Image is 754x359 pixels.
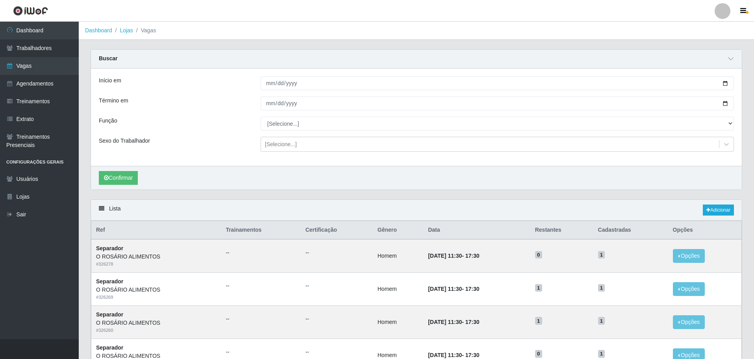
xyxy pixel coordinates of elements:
time: 17:30 [465,286,480,292]
th: Opções [668,221,742,240]
div: Lista [91,200,742,221]
ul: -- [306,315,368,323]
th: Trainamentos [221,221,300,240]
td: Homem [373,239,423,272]
time: 17:30 [465,253,480,259]
img: CoreUI Logo [13,6,48,16]
ul: -- [306,249,368,257]
ul: -- [306,348,368,356]
strong: Separador [96,278,123,285]
button: Opções [673,315,705,329]
div: # 326260 [96,327,216,334]
th: Certificação [301,221,373,240]
strong: - [428,253,479,259]
button: Confirmar [99,171,138,185]
div: O ROSÁRIO ALIMENTOS [96,253,216,261]
strong: - [428,352,479,358]
time: 17:30 [465,319,480,325]
span: 0 [535,251,542,259]
time: [DATE] 11:30 [428,286,462,292]
td: Homem [373,305,423,339]
label: Término em [99,97,128,105]
time: 17:30 [465,352,480,358]
div: # 326269 [96,294,216,301]
nav: breadcrumb [79,22,754,40]
ul: -- [306,282,368,290]
span: 1 [598,350,605,358]
label: Início em [99,76,121,85]
span: 1 [535,284,542,292]
span: 0 [535,350,542,358]
ul: -- [226,348,296,356]
div: O ROSÁRIO ALIMENTOS [96,319,216,327]
td: Homem [373,273,423,306]
input: 00/00/0000 [261,76,734,90]
button: Opções [673,249,705,263]
strong: Separador [96,344,123,351]
span: 1 [598,284,605,292]
strong: Separador [96,245,123,251]
strong: - [428,286,479,292]
th: Cadastradas [593,221,668,240]
a: Adicionar [703,205,734,216]
ul: -- [226,249,296,257]
input: 00/00/0000 [261,97,734,110]
ul: -- [226,282,296,290]
a: Lojas [120,27,133,33]
th: Gênero [373,221,423,240]
div: O ROSÁRIO ALIMENTOS [96,286,216,294]
div: # 326278 [96,261,216,268]
button: Opções [673,282,705,296]
div: [Selecione...] [265,140,297,149]
li: Vagas [133,26,156,35]
strong: Separador [96,311,123,318]
th: Data [423,221,530,240]
span: 1 [598,317,605,325]
time: [DATE] 11:30 [428,319,462,325]
strong: - [428,319,479,325]
time: [DATE] 11:30 [428,253,462,259]
time: [DATE] 11:30 [428,352,462,358]
ul: -- [226,315,296,323]
strong: Buscar [99,55,117,61]
label: Sexo do Trabalhador [99,137,150,145]
a: Dashboard [85,27,112,33]
label: Função [99,117,117,125]
th: Ref [91,221,221,240]
th: Restantes [530,221,593,240]
span: 1 [598,251,605,259]
span: 1 [535,317,542,325]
